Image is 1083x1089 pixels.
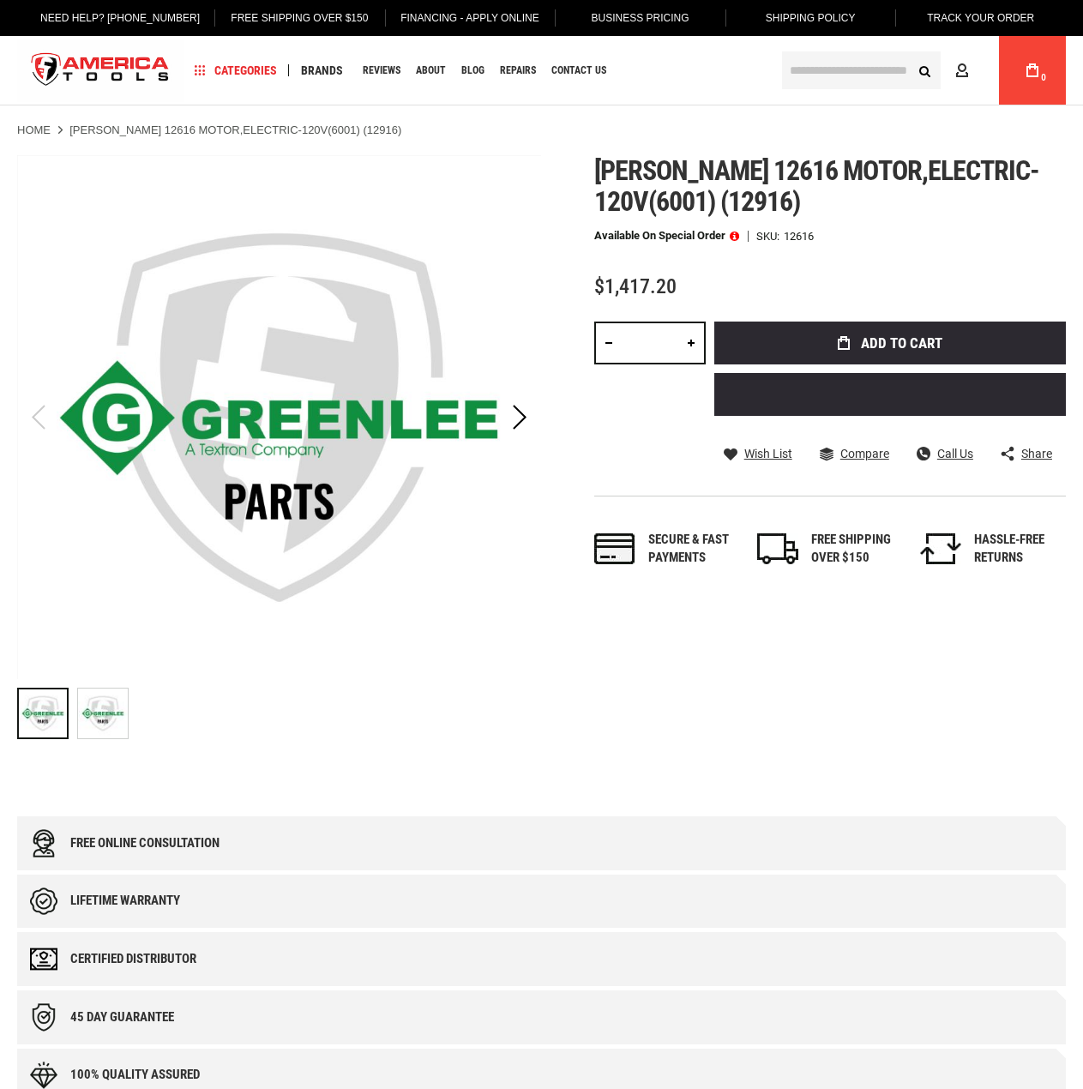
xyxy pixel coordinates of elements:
[187,59,285,82] a: Categories
[70,1068,200,1082] div: 100% quality assured
[70,893,180,908] div: Lifetime warranty
[498,155,541,679] div: Next
[594,533,635,564] img: payments
[840,448,889,460] span: Compare
[416,65,446,75] span: About
[744,448,792,460] span: Wish List
[544,59,614,82] a: Contact Us
[908,54,941,87] button: Search
[355,59,408,82] a: Reviews
[408,59,454,82] a: About
[756,231,784,242] strong: SKU
[974,531,1066,568] div: HASSLE-FREE RETURNS
[78,689,128,738] img: Greenlee 12616 MOTOR,ELECTRIC-120V(6001) (12916)
[363,65,400,75] span: Reviews
[937,448,973,460] span: Call Us
[714,322,1066,364] button: Add to Cart
[492,59,544,82] a: Repairs
[17,123,51,138] a: Home
[820,446,889,461] a: Compare
[461,65,484,75] span: Blog
[594,274,677,298] span: $1,417.20
[301,64,343,76] span: Brands
[69,123,401,136] strong: [PERSON_NAME] 12616 MOTOR,ELECTRIC-120V(6001) (12916)
[594,154,1039,218] span: [PERSON_NAME] 12616 motor,electric-120v(6001) (12916)
[70,1010,174,1025] div: 45 day Guarantee
[724,446,792,461] a: Wish List
[861,336,942,351] span: Add to Cart
[1041,73,1046,82] span: 0
[454,59,492,82] a: Blog
[648,531,740,568] div: Secure & fast payments
[1021,448,1052,460] span: Share
[17,39,184,103] img: America Tools
[784,231,814,242] div: 12616
[293,59,351,82] a: Brands
[757,533,798,564] img: shipping
[920,533,961,564] img: returns
[766,12,856,24] span: Shipping Policy
[17,39,184,103] a: store logo
[500,65,536,75] span: Repairs
[1016,36,1049,105] a: 0
[77,679,129,748] div: Greenlee 12616 MOTOR,ELECTRIC-120V(6001) (12916)
[70,836,220,851] div: Free online consultation
[195,64,277,76] span: Categories
[17,679,77,748] div: Greenlee 12616 MOTOR,ELECTRIC-120V(6001) (12916)
[917,446,973,461] a: Call Us
[594,230,739,242] p: Available on Special Order
[811,531,903,568] div: FREE SHIPPING OVER $150
[17,155,541,679] img: Greenlee 12616 MOTOR,ELECTRIC-120V(6001) (12916)
[551,65,606,75] span: Contact Us
[70,952,196,966] div: Certified Distributor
